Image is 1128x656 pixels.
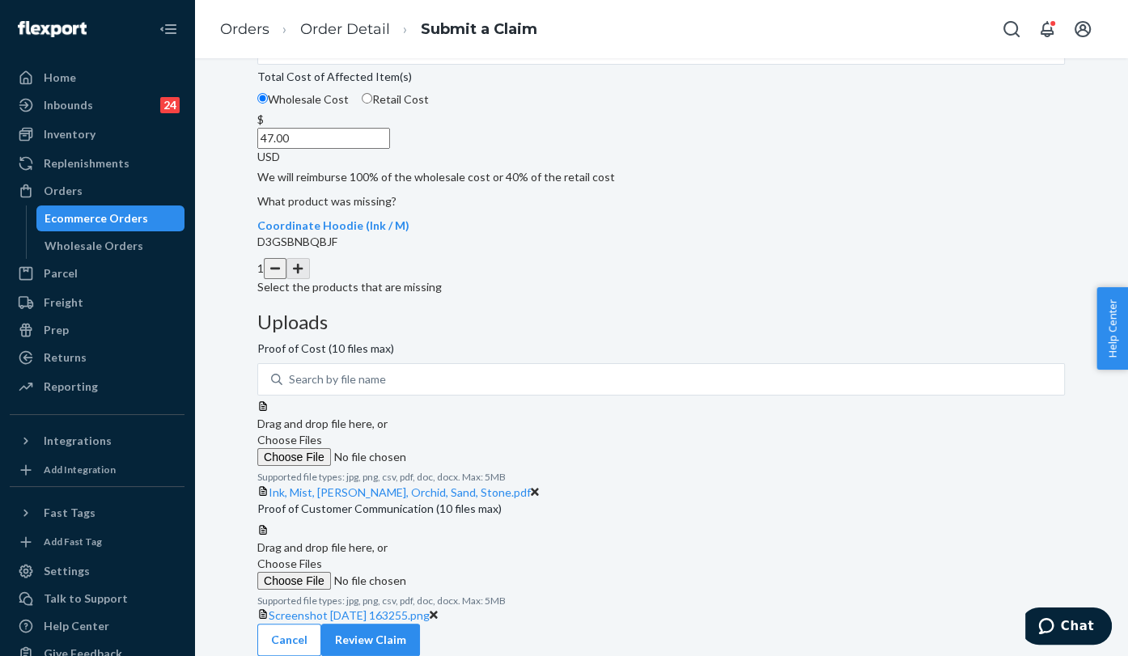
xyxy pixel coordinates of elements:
[257,234,1065,250] p: D3GSBNBQBJF
[10,178,184,204] a: Orders
[257,341,394,363] span: Proof of Cost (10 files max)
[1025,607,1112,648] iframe: To enrich screen reader interactions, please activate Accessibility in Grammarly extension settings
[44,590,128,607] div: Talk to Support
[257,218,409,232] span: Coordinate Hoodie (Ink / M)
[372,92,429,106] span: Retail Cost
[257,416,1065,432] div: Drag and drop file here, or
[10,92,184,118] a: Inbounds24
[995,13,1028,45] button: Open Search Box
[257,149,1065,165] div: USD
[44,463,116,476] div: Add Integration
[362,93,372,104] input: Retail Cost
[44,155,129,171] div: Replenishments
[45,210,148,226] div: Ecommerce Orders
[44,97,93,113] div: Inbounds
[10,532,184,552] a: Add Fast Tag
[257,572,477,590] input: Choose Files
[1031,13,1063,45] button: Open notifications
[10,65,184,91] a: Home
[160,97,180,113] div: 24
[257,448,477,466] input: Choose Files
[257,624,321,656] button: Cancel
[257,470,1065,484] p: Supported file types: jpg, png, csv, pdf, doc, docx. Max: 5MB
[257,193,1065,209] p: What product was missing?
[269,608,430,622] a: Screenshot [DATE] 163255.png
[257,501,502,523] span: Proof of Customer Communication (10 files max)
[257,169,1065,185] p: We will reimburse 100% of the wholesale cost or 40% of the retail cost
[207,6,550,53] ol: breadcrumbs
[44,322,69,338] div: Prep
[257,311,1065,332] h3: Uploads
[220,20,269,38] a: Orders
[257,557,322,570] span: Choose Files
[10,613,184,639] a: Help Center
[321,624,420,656] button: Review Claim
[44,535,102,548] div: Add Fast Tag
[257,258,1065,279] div: 1
[257,93,268,104] input: Wholesale Cost
[44,265,78,281] div: Parcel
[300,20,390,38] a: Order Detail
[10,428,184,454] button: Integrations
[257,594,1065,607] p: Supported file types: jpg, png, csv, pdf, doc, docx. Max: 5MB
[44,379,98,395] div: Reporting
[10,500,184,526] button: Fast Tags
[152,13,184,45] button: Close Navigation
[10,558,184,584] a: Settings
[10,150,184,176] a: Replenishments
[257,69,412,91] span: Total Cost of Affected Item(s)
[10,290,184,315] a: Freight
[10,317,184,343] a: Prep
[257,128,390,149] input: $USD
[45,238,143,254] div: Wholesale Orders
[421,20,537,38] a: Submit a Claim
[1067,13,1099,45] button: Open account menu
[44,70,76,86] div: Home
[44,349,87,366] div: Returns
[44,126,95,142] div: Inventory
[44,433,112,449] div: Integrations
[257,279,1065,295] p: Select the products that are missing
[18,21,87,37] img: Flexport logo
[44,563,90,579] div: Settings
[44,294,83,311] div: Freight
[10,345,184,370] a: Returns
[44,183,83,199] div: Orders
[10,260,184,286] a: Parcel
[257,112,1065,128] div: $
[268,92,349,106] span: Wholesale Cost
[44,618,109,634] div: Help Center
[36,233,185,259] a: Wholesale Orders
[10,460,184,480] a: Add Integration
[289,371,386,387] div: Search by file name
[269,485,531,499] a: Ink, Mist, [PERSON_NAME], Orchid, Sand, Stone.pdf
[257,433,322,447] span: Choose Files
[257,540,1065,556] div: Drag and drop file here, or
[36,205,185,231] a: Ecommerce Orders
[10,586,184,612] button: Talk to Support
[10,374,184,400] a: Reporting
[44,505,95,521] div: Fast Tags
[10,121,184,147] a: Inventory
[1096,287,1128,370] button: Help Center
